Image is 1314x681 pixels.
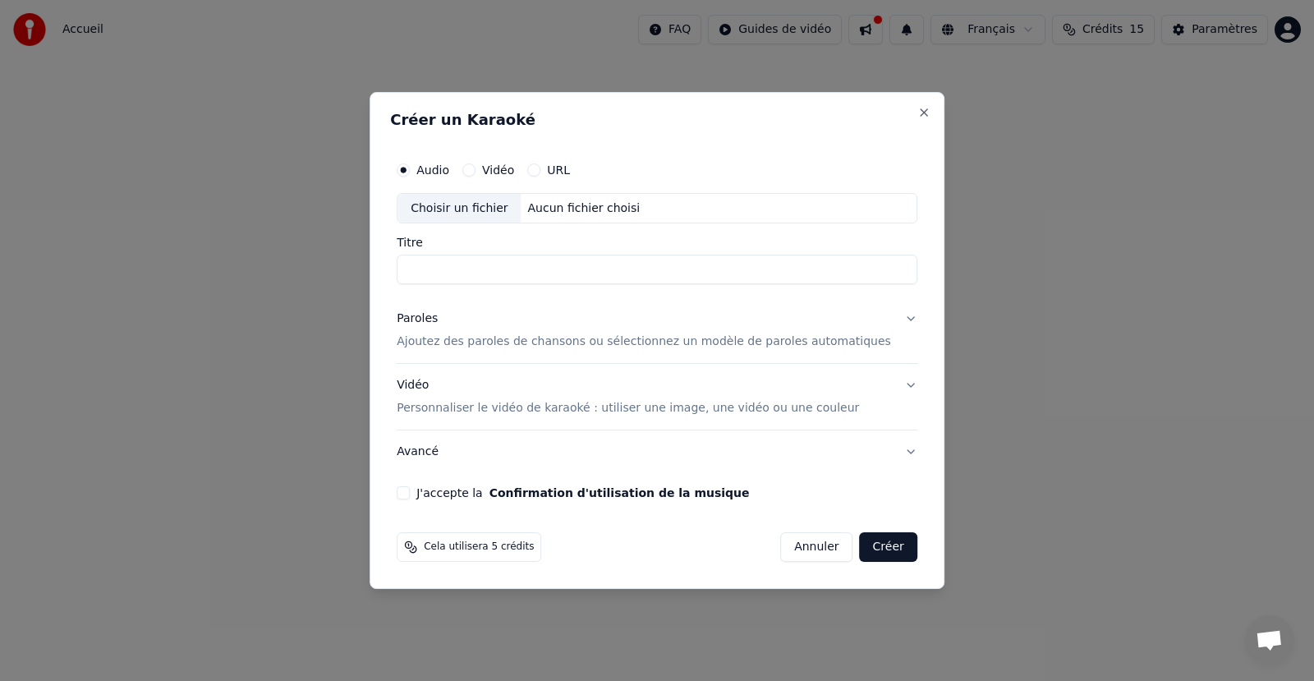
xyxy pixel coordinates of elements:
button: Créer [860,532,917,562]
button: J'accepte la [489,487,750,499]
div: Paroles [397,311,438,328]
h2: Créer un Karaoké [390,113,924,127]
label: Vidéo [482,164,514,176]
label: Audio [416,164,449,176]
label: J'accepte la [416,487,749,499]
button: Annuler [780,532,852,562]
button: ParolesAjoutez des paroles de chansons ou sélectionnez un modèle de paroles automatiques [397,298,917,364]
div: Choisir un fichier [397,194,521,223]
button: VidéoPersonnaliser le vidéo de karaoké : utiliser une image, une vidéo ou une couleur [397,365,917,430]
label: URL [547,164,570,176]
p: Ajoutez des paroles de chansons ou sélectionnez un modèle de paroles automatiques [397,334,891,351]
label: Titre [397,237,917,249]
p: Personnaliser le vidéo de karaoké : utiliser une image, une vidéo ou une couleur [397,400,859,416]
span: Cela utilisera 5 crédits [424,541,534,554]
div: Aucun fichier choisi [521,200,647,217]
div: Vidéo [397,378,859,417]
button: Avancé [397,430,917,473]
